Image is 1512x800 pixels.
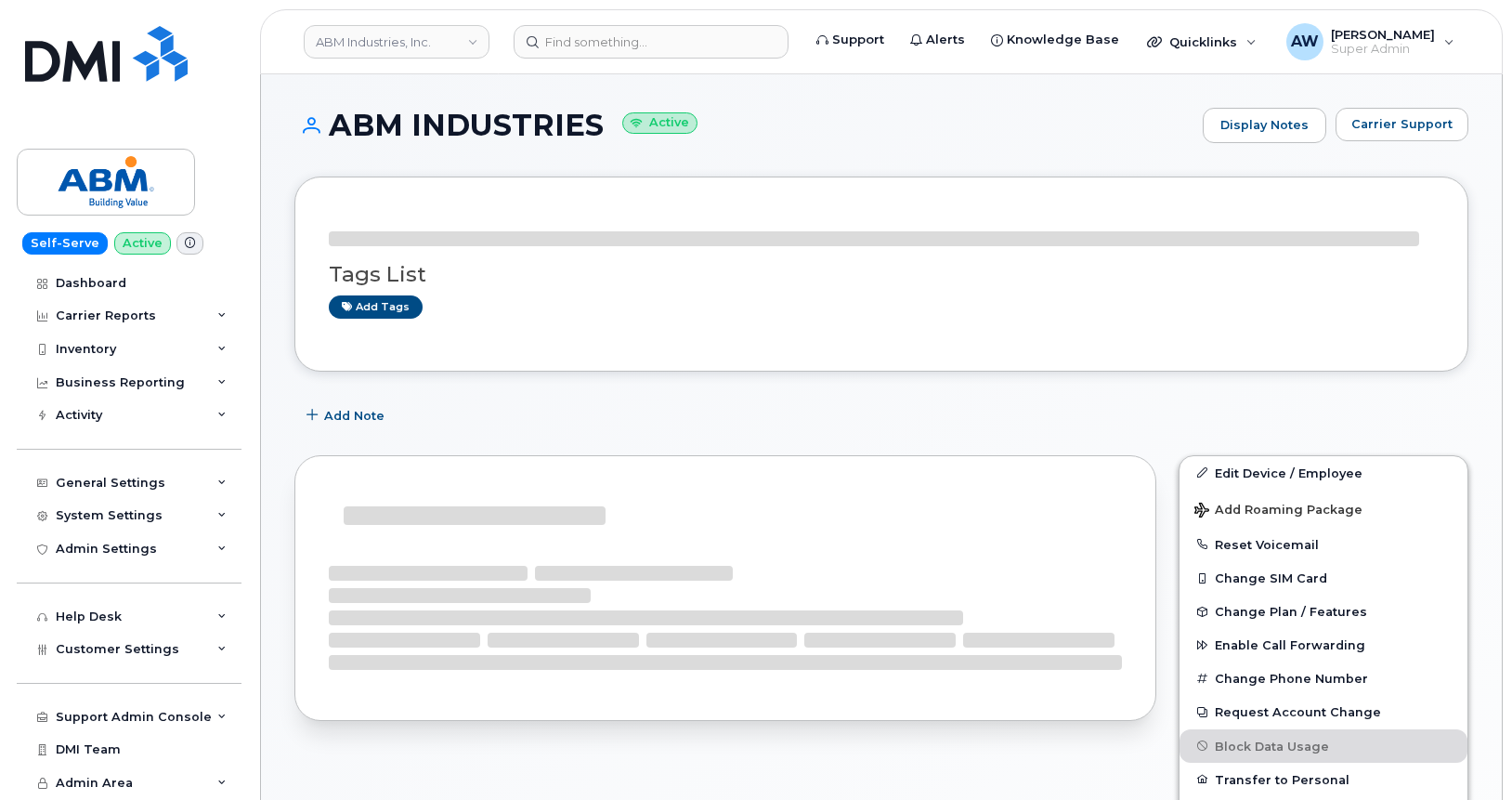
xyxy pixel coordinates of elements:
button: Block Data Usage [1180,729,1467,763]
span: Change Plan / Features [1215,605,1367,619]
a: Display Notes [1203,108,1326,143]
button: Add Note [294,400,400,433]
span: Add Roaming Package [1194,503,1362,520]
a: Edit Device / Employee [1180,456,1467,490]
span: Carrier Support [1351,115,1453,133]
small: Active [622,112,697,134]
button: Carrier Support [1336,108,1468,141]
button: Change Plan / Features [1180,595,1467,628]
span: Enable Call Forwarding [1215,638,1365,652]
button: Reset Voicemail [1180,528,1467,561]
span: Add Note [324,407,385,425]
button: Add Roaming Package [1180,490,1467,528]
h3: Tags List [329,263,1434,286]
a: Add tags [329,295,423,319]
button: Change SIM Card [1180,561,1467,595]
button: Enable Call Forwarding [1180,628,1467,662]
h1: ABM INDUSTRIES [294,109,1193,141]
button: Transfer to Personal [1180,763,1467,796]
button: Change Phone Number [1180,662,1467,695]
button: Request Account Change [1180,695,1467,728]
